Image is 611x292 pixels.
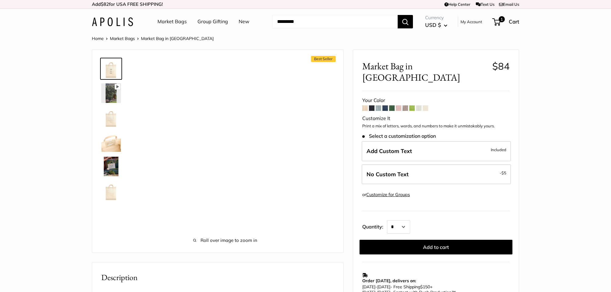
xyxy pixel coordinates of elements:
[100,107,122,129] a: Market Bag in Oat
[272,15,398,28] input: Search...
[101,157,121,176] img: Market Bag in Oat
[425,20,447,30] button: USD $
[100,82,122,104] a: Market Bag in Oat
[92,35,214,42] nav: Breadcrumb
[362,60,488,83] span: Market Bag in [GEOGRAPHIC_DATA]
[141,236,309,245] span: Roll over image to zoom in
[100,180,122,202] a: Market Bag in Oat
[425,13,447,22] span: Currency
[101,132,121,152] img: Market Bag in Oat
[362,164,511,184] label: Leave Blank
[101,108,121,127] img: Market Bag in Oat
[360,240,512,254] button: Add to cart
[367,148,412,155] span: Add Custom Text
[491,146,506,153] span: Included
[101,272,334,283] h2: Description
[499,16,505,22] span: 1
[197,17,228,26] a: Group Gifting
[362,141,511,161] label: Add Custom Text
[362,114,510,123] div: Customize It
[375,284,377,290] span: -
[100,131,122,153] a: Market Bag in Oat
[92,36,104,41] a: Home
[362,191,410,199] div: or
[366,192,410,197] a: Customize for Groups
[92,17,133,26] img: Apolis
[101,1,109,7] span: $82
[110,36,135,41] a: Market Bags
[100,155,122,177] a: Market Bag in Oat
[493,17,519,27] a: 1 Cart
[311,56,336,62] span: Best Seller
[476,2,494,7] a: Text Us
[509,18,519,25] span: Cart
[362,284,375,290] span: [DATE]
[362,123,510,129] p: Print a mix of letters, words, and numbers to make it unmistakably yours.
[461,18,482,25] a: My Account
[362,218,387,234] label: Quantity:
[362,278,416,283] strong: Order [DATE], delivers on:
[425,22,441,28] span: USD $
[101,59,121,78] img: Market Bag in Oat
[367,171,409,178] span: No Custom Text
[420,284,430,290] span: $150
[377,284,390,290] span: [DATE]
[101,83,121,103] img: Market Bag in Oat
[444,2,470,7] a: Help Center
[362,96,510,105] div: Your Color
[362,133,436,139] span: Select a customization option
[501,170,506,175] span: $5
[239,17,249,26] a: New
[492,60,510,72] span: $84
[499,2,519,7] a: Email Us
[500,169,506,177] span: -
[101,181,121,201] img: Market Bag in Oat
[100,58,122,80] a: Market Bag in Oat
[141,36,214,41] span: Market Bag in [GEOGRAPHIC_DATA]
[398,15,413,28] button: Search
[157,17,187,26] a: Market Bags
